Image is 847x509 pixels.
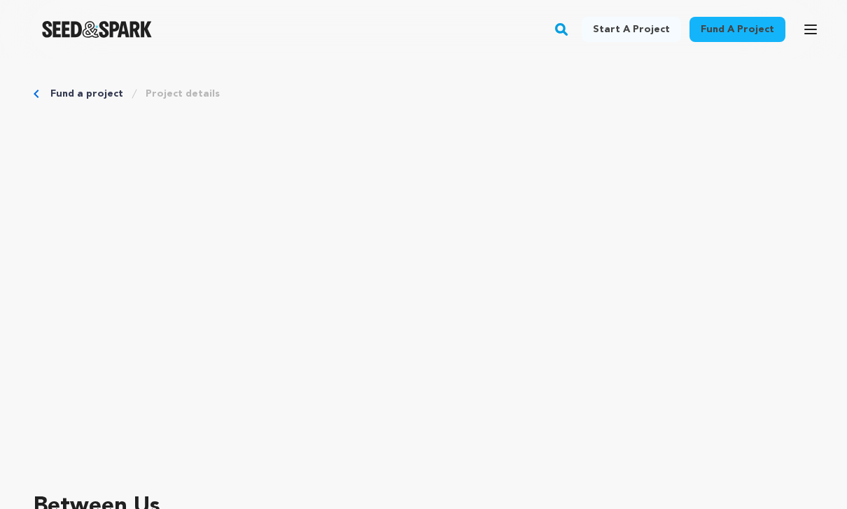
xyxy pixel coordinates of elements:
[34,87,813,101] div: Breadcrumb
[42,21,152,38] img: Seed&Spark Logo Dark Mode
[42,21,152,38] a: Seed&Spark Homepage
[689,17,785,42] a: Fund a project
[146,87,220,101] a: Project details
[582,17,681,42] a: Start a project
[50,87,123,101] a: Fund a project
